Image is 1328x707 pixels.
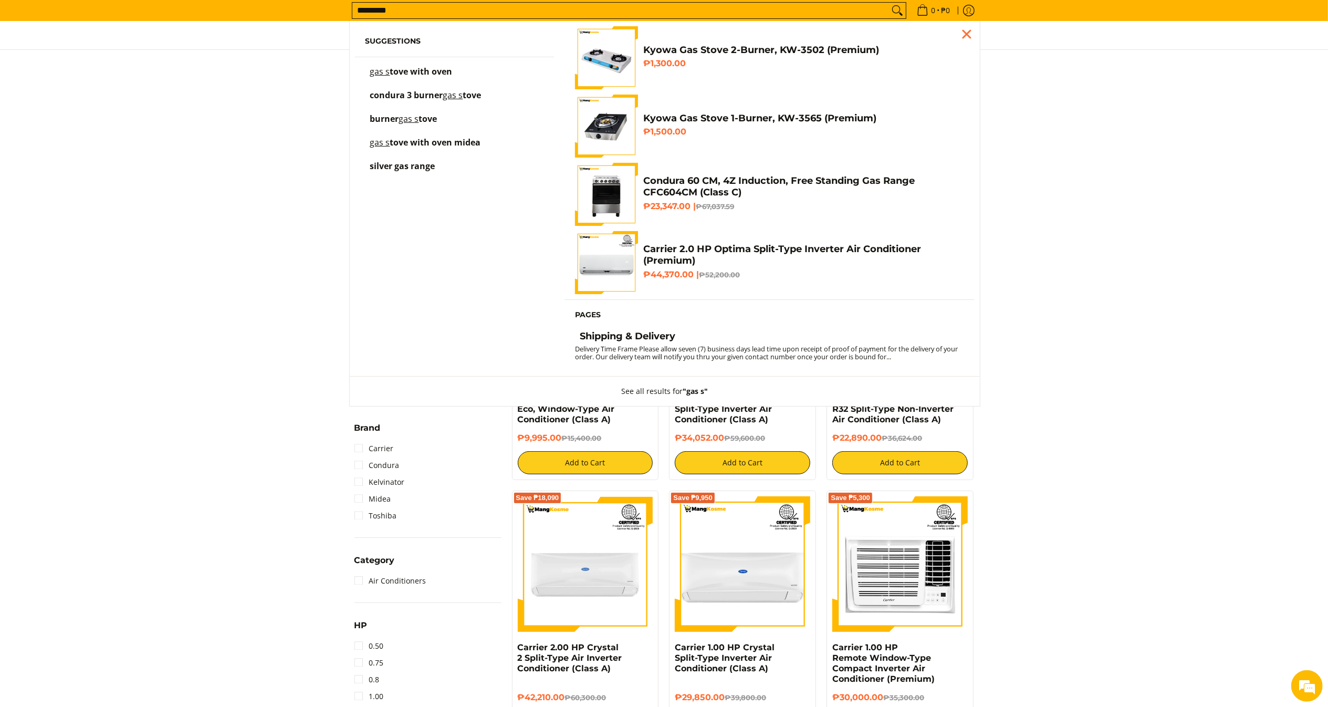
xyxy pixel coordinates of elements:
[365,162,544,181] a: silver gas range
[354,671,380,688] a: 0.8
[575,330,964,345] a: Shipping & Delivery
[172,5,197,30] div: Minimize live chat window
[370,68,453,86] p: gas stove with oven
[354,573,426,589] a: Air Conditioners
[365,91,544,110] a: condura 3 burner gas stove
[643,58,964,69] h6: ₱1,300.00
[575,344,958,361] small: Delivery Time Frame Please allow seven (7) business days lead time upon receipt of proof of payme...
[575,231,638,294] img: Carrier 2.0 HP Optima Split-Type Inverter Air Conditioner (Premium)
[832,642,935,684] a: Carrier 1.00 HP Remote Window-Type Compact Inverter Air Conditioner (Premium)
[675,451,810,474] button: Add to Cart
[832,433,968,443] h6: ₱22,890.00
[643,201,964,212] h6: ₱23,347.00 |
[354,556,395,573] summary: Open
[518,692,653,703] h6: ₱42,210.00
[724,434,765,442] del: ₱59,600.00
[673,495,713,501] span: Save ₱9,950
[643,44,964,56] h4: Kyowa Gas Stove 2-Burner, KW-3502 (Premium)
[354,654,384,671] a: 0.75
[390,137,481,148] span: tove with oven midea
[580,330,675,342] h4: Shipping & Delivery
[354,424,381,432] span: Brand
[419,113,437,124] span: tove
[940,7,952,14] span: ₱0
[959,26,975,42] div: Close pop up
[354,621,368,630] span: HP
[370,91,482,110] p: condura 3 burner gas stove
[370,162,435,181] p: silver gas range
[354,457,400,474] a: Condura
[882,434,922,442] del: ₱36,624.00
[518,642,622,673] a: Carrier 2.00 HP Crystal 2 Split-Type Air Inverter Conditioner (Class A)
[696,202,734,211] del: ₱67,037.59
[725,693,766,702] del: ₱39,800.00
[354,424,381,440] summary: Open
[930,7,937,14] span: 0
[575,95,638,158] img: kyowa-tempered-glass-single-gas-burner-full-view-mang-kosme
[370,137,390,148] mark: gas s
[365,37,544,46] h6: Suggestions
[365,139,544,157] a: gas stove with oven midea
[518,433,653,443] h6: ₱9,995.00
[354,491,391,507] a: Midea
[643,243,964,267] h4: Carrier 2.0 HP Optima Split-Type Inverter Air Conditioner (Premium)
[354,638,384,654] a: 0.50
[675,692,810,703] h6: ₱29,850.00
[516,495,559,501] span: Save ₱18,090
[354,440,394,457] a: Carrier
[643,127,964,137] h6: ₱1,500.00
[370,139,481,157] p: gas stove with oven midea
[443,89,463,101] mark: gas s
[675,393,784,424] a: Toshiba 2 HP New Model Split-Type Inverter Air Conditioner (Class A)
[518,393,634,424] a: Kelvinator 0.75 HP Deluxe Eco, Window-Type Air Conditioner (Class A)
[518,451,653,474] button: Add to Cart
[61,132,145,238] span: We're online!
[370,160,435,172] span: silver gas range
[832,393,954,424] a: Carrier 1.0 HP Optima 3 R32 Split-Type Non-Inverter Air Conditioner (Class A)
[643,112,964,124] h4: Kyowa Gas Stove 1-Burner, KW-3565 (Premium)
[575,26,638,89] img: kyowa-2-burner-gas-stove-stainless-steel-premium-full-view-mang-kosme
[370,115,437,133] p: burner gas stove
[575,163,964,226] a: Condura 60 CM, 4Z Induction, Free Standing Gas Range CFC604CM (Class C) Condura 60 CM, 4Z Inducti...
[562,434,602,442] del: ₱15,400.00
[370,66,390,77] mark: gas s
[463,89,482,101] span: tove
[883,693,924,702] del: ₱35,300.00
[575,95,964,158] a: kyowa-tempered-glass-single-gas-burner-full-view-mang-kosme Kyowa Gas Stove 1-Burner, KW-3565 (Pr...
[370,89,443,101] span: condura 3 burner
[354,688,384,705] a: 1.00
[565,693,607,702] del: ₱60,300.00
[831,495,870,501] span: Save ₱5,300
[832,692,968,703] h6: ₱30,000.00
[354,621,368,638] summary: Open
[675,642,775,673] a: Carrier 1.00 HP Crystal Split-Type Inverter Air Conditioner (Class A)
[699,271,740,279] del: ₱52,200.00
[354,556,395,565] span: Category
[643,269,964,280] h6: ₱44,370.00 |
[832,496,968,632] img: Carrier 1.00 HP Remote Window-Type Compact Inverter Air Conditioner (Premium)
[575,310,964,320] h6: Pages
[575,163,638,226] img: Condura 60 CM, 4Z Induction, Free Standing Gas Range CFC604CM (Class C)
[354,474,405,491] a: Kelvinator
[575,26,964,89] a: kyowa-2-burner-gas-stove-stainless-steel-premium-full-view-mang-kosme Kyowa Gas Stove 2-Burner, K...
[5,287,200,324] textarea: Type your message and hit 'Enter'
[365,115,544,133] a: burner gas stove
[354,507,397,524] a: Toshiba
[832,451,968,474] button: Add to Cart
[675,496,810,632] img: Carrier 1.00 HP Crystal Split-Type Inverter Air Conditioner (Class A)
[889,3,906,18] button: Search
[55,59,176,72] div: Chat with us now
[390,66,453,77] span: tove with oven
[575,231,964,294] a: Carrier 2.0 HP Optima Split-Type Inverter Air Conditioner (Premium) Carrier 2.0 HP Optima Split-T...
[675,433,810,443] h6: ₱34,052.00
[518,496,653,632] img: Carrier 2.00 HP Crystal 2 Split-Type Air Inverter Conditioner (Class A)
[365,68,544,86] a: gas stove with oven
[683,386,708,396] strong: "gas s"
[399,113,419,124] mark: gas s
[914,5,954,16] span: •
[370,113,399,124] span: burner
[611,377,718,406] button: See all results for"gas s"
[643,175,964,199] h4: Condura 60 CM, 4Z Induction, Free Standing Gas Range CFC604CM (Class C)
